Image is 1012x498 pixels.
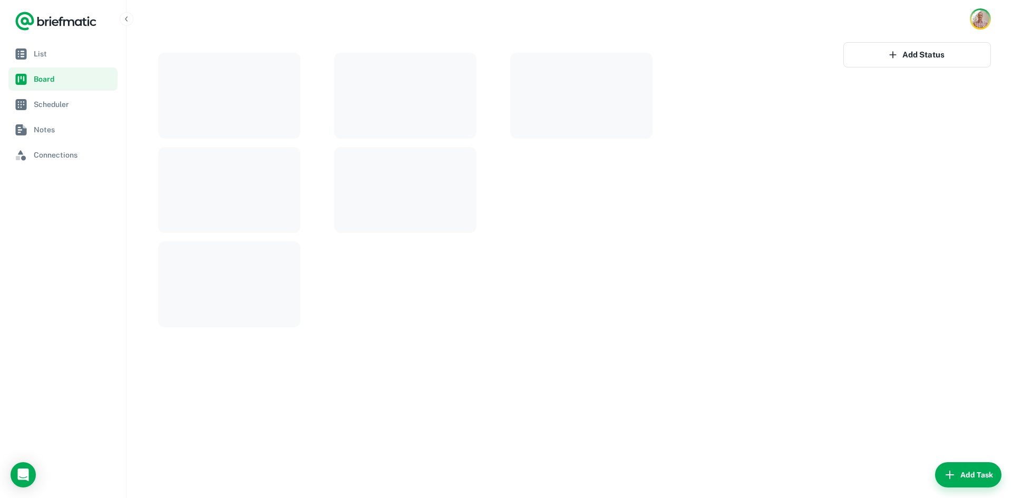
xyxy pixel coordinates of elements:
[970,8,991,30] button: Account button
[8,42,118,65] a: List
[34,73,113,85] span: Board
[8,93,118,116] a: Scheduler
[34,149,113,161] span: Connections
[15,11,97,32] a: Logo
[8,118,118,141] a: Notes
[34,48,113,60] span: List
[11,462,36,487] div: Load Chat
[34,124,113,135] span: Notes
[34,99,113,110] span: Scheduler
[935,462,1001,487] button: Add Task
[8,143,118,167] a: Connections
[843,42,991,67] button: Add Status
[8,67,118,91] a: Board
[971,10,989,28] img: Rob Mark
